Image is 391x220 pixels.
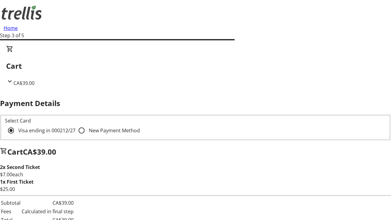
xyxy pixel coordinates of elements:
[23,147,56,157] span: CA$39.00
[7,147,23,157] span: Cart
[1,199,21,207] td: Subtotal
[21,199,74,207] td: CA$39.00
[18,127,75,134] span: Visa ending in 0002
[13,80,35,86] span: CA$39.00
[6,61,385,71] h2: Cart
[5,117,386,124] div: Select Card
[1,207,21,215] td: Fees
[6,45,385,87] div: CartCA$39.00
[63,127,75,134] span: 12/27
[88,127,140,134] label: New Payment Method
[21,207,74,215] td: Calculated in final step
